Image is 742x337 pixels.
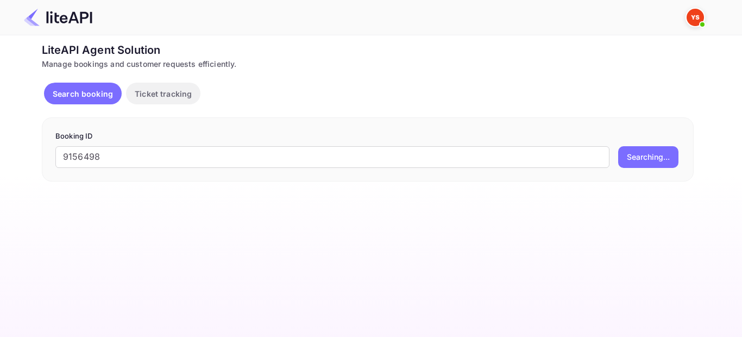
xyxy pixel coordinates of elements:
[55,131,680,142] p: Booking ID
[55,146,609,168] input: Enter Booking ID (e.g., 63782194)
[42,58,694,70] div: Manage bookings and customer requests efficiently.
[687,9,704,26] img: Yandex Support
[24,9,92,26] img: LiteAPI Logo
[135,88,192,99] p: Ticket tracking
[618,146,678,168] button: Searching...
[53,88,113,99] p: Search booking
[42,42,694,58] div: LiteAPI Agent Solution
